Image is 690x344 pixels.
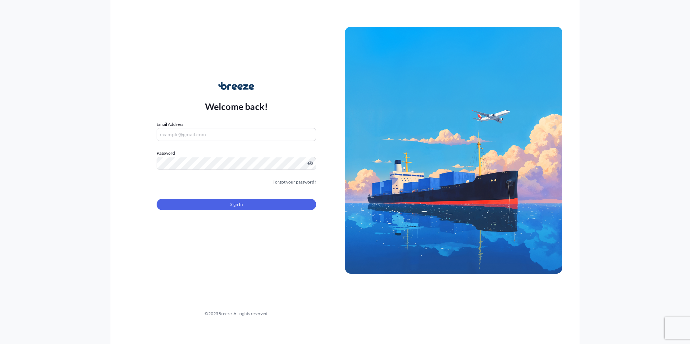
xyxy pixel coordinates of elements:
span: Sign In [230,201,243,208]
button: Show password [307,160,313,166]
label: Email Address [157,121,183,128]
div: © 2025 Breeze. All rights reserved. [128,310,345,317]
button: Sign In [157,199,316,210]
label: Password [157,150,316,157]
input: example@gmail.com [157,128,316,141]
p: Welcome back! [205,101,268,112]
a: Forgot your password? [272,178,316,186]
img: Ship illustration [345,27,562,273]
